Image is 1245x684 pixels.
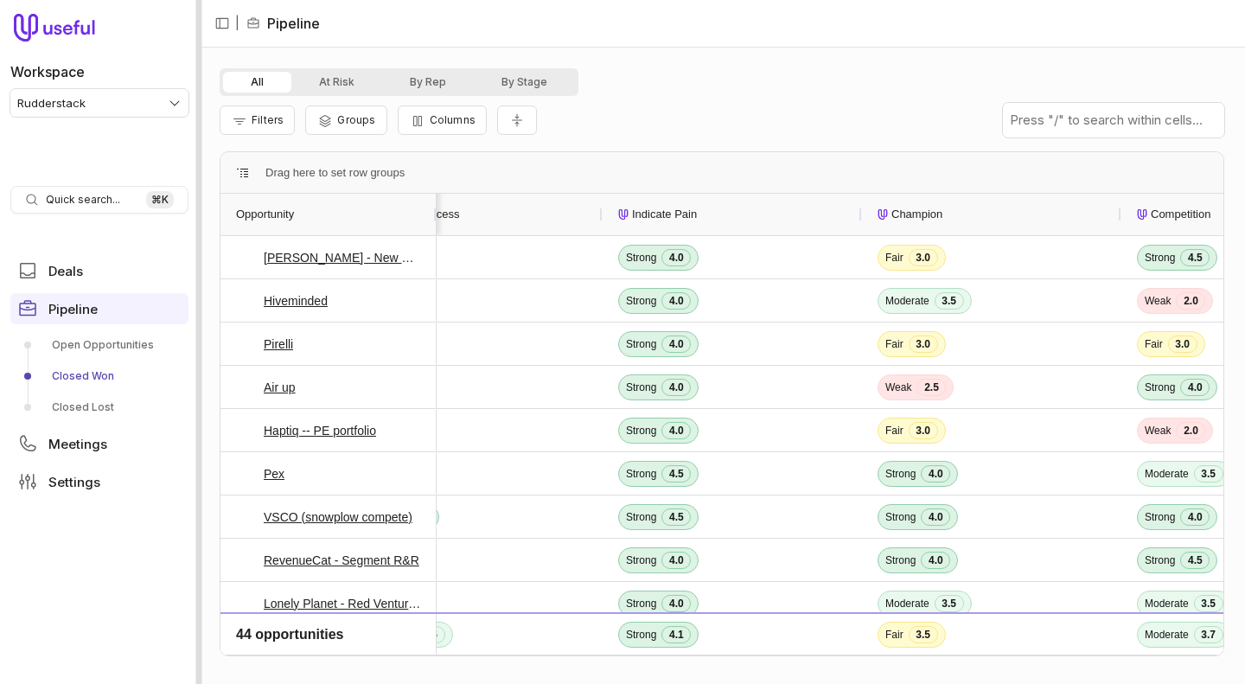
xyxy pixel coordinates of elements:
span: Weak [885,380,911,394]
span: Strong [1145,251,1175,265]
span: 4.5 [921,638,950,655]
span: Strong [626,467,656,481]
span: 3.0 [909,422,938,439]
span: 4.5 [661,508,691,526]
div: Champion [878,194,1106,235]
span: Quick search... [46,193,120,207]
span: Strong [885,553,916,567]
button: Collapse sidebar [209,10,235,36]
span: Strong [626,337,656,351]
span: 3.0 [909,336,938,353]
a: VSCO (snowplow compete) [264,507,412,527]
span: 4.0 [921,552,950,569]
span: Moderate [1145,597,1189,610]
span: 2.5 [916,379,946,396]
button: All [223,72,291,93]
a: Closed Lost [10,393,188,421]
span: Moderate [885,597,929,610]
a: Pirelli [264,334,293,355]
span: 4.0 [661,379,691,396]
span: Moderate [1145,467,1189,481]
input: Press "/" to search within cells... [1003,103,1224,137]
span: 4.0 [921,465,950,483]
button: By Stage [474,72,575,93]
button: Columns [398,105,487,135]
a: Meetings [10,428,188,459]
span: Strong [626,294,656,308]
span: 3.5 [935,595,964,612]
span: Pipeline [48,303,98,316]
a: Deals [10,255,188,286]
span: 3.5 [935,292,964,310]
div: Decision Process [359,194,587,235]
a: Air up [264,377,296,398]
span: Settings [48,476,100,489]
a: [PERSON_NAME] - New Business [264,247,421,268]
span: 3.5 [1194,595,1223,612]
a: Settings [10,466,188,497]
span: Fair [1145,337,1163,351]
span: Strong [626,510,656,524]
span: Drag here to set row groups [265,163,405,183]
span: 3.0 [1168,336,1197,353]
button: By Rep [382,72,474,93]
div: Pipeline submenu [10,331,188,421]
span: Strong [1145,380,1175,394]
span: 4.0 [661,552,691,569]
span: Strong [885,640,916,654]
span: 2.0 [1176,422,1205,439]
span: Strong [626,553,656,567]
span: Moderate [885,294,929,308]
span: Champion [891,204,942,225]
span: Columns [430,113,476,126]
span: Strong [885,510,916,524]
a: Closed Won [10,362,188,390]
span: 4.0 [1180,508,1210,526]
span: Fair [885,251,903,265]
span: Deals [48,265,83,278]
button: At Risk [291,72,382,93]
a: Open Opportunities [10,331,188,359]
span: 4.0 [661,292,691,310]
span: 3.0 [909,249,938,266]
span: 4.0 [661,595,691,612]
span: Strong [1145,553,1175,567]
span: Strong [885,467,916,481]
span: Strong [626,380,656,394]
span: Groups [337,113,375,126]
label: Workspace [10,61,85,82]
span: 4.0 [661,249,691,266]
span: 4.5 [661,638,691,655]
a: RevenueCat - Segment R&R [264,550,419,571]
span: 4.5 [1180,249,1210,266]
span: Strong [626,640,656,654]
a: Pex [264,463,284,484]
span: 3.5 [1194,465,1223,483]
span: Strong [1145,510,1175,524]
span: | [235,13,239,34]
button: Filter Pipeline [220,105,295,135]
span: Weak [1145,424,1171,438]
a: Hiveminded [264,291,328,311]
span: Filters [252,113,284,126]
button: Group Pipeline [305,105,386,135]
kbd: ⌘ K [146,191,174,208]
span: 4.0 [661,422,691,439]
button: Collapse all rows [497,105,537,136]
span: 4.5 [661,465,691,483]
span: 2.0 [1176,292,1205,310]
span: 4.0 [921,508,950,526]
span: Strong [1145,640,1175,654]
span: Competition [1151,204,1210,225]
span: Opportunity [236,204,294,225]
span: 4.0 [1180,379,1210,396]
li: Pipeline [246,13,320,34]
a: Purpose Brands Segment RR [264,636,421,657]
span: Strong [626,597,656,610]
span: 4.5 [1180,552,1210,569]
span: Fair [885,337,903,351]
a: Lonely Planet - Red Ventures [264,593,421,614]
span: 4.5 [1180,638,1210,655]
span: Indicate Pain [632,204,697,225]
span: Fair [885,424,903,438]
